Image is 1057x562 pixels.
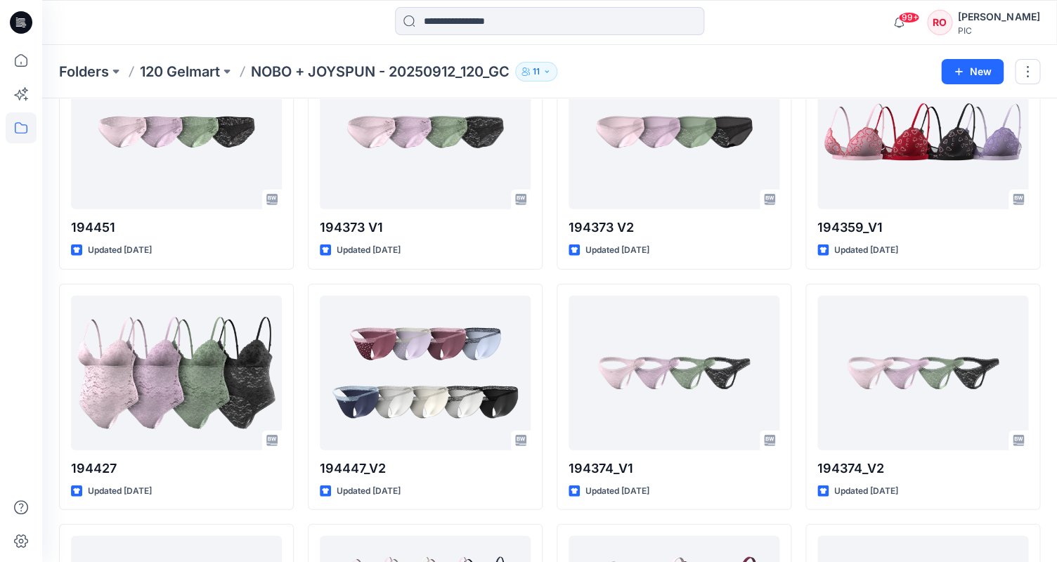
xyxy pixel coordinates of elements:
[569,459,779,478] p: 194374_V1
[569,218,779,237] p: 194373 V2
[140,62,220,81] a: 120 Gelmart
[927,10,952,35] div: RO
[834,243,898,258] p: Updated [DATE]
[834,484,898,499] p: Updated [DATE]
[898,12,919,23] span: 99+
[59,62,109,81] a: Folders
[817,55,1028,209] a: 194359_V1
[320,55,531,209] a: 194373 V1
[71,296,282,450] a: 194427
[515,62,557,81] button: 11
[569,296,779,450] a: 194374_V1
[320,218,531,237] p: 194373 V1
[569,55,779,209] a: 194373 V2
[88,484,152,499] p: Updated [DATE]
[88,243,152,258] p: Updated [DATE]
[533,64,540,79] p: 11
[958,8,1039,25] div: [PERSON_NAME]
[817,296,1028,450] a: 194374_V2
[941,59,1004,84] button: New
[320,296,531,450] a: 194447_V2
[71,218,282,237] p: 194451
[585,484,649,499] p: Updated [DATE]
[320,459,531,478] p: 194447_V2
[337,243,401,258] p: Updated [DATE]
[817,459,1028,478] p: 194374_V2
[251,62,510,81] p: NOBO + JOYSPUN - 20250912_120_GC
[958,25,1039,36] div: PIC
[71,55,282,209] a: 194451
[585,243,649,258] p: Updated [DATE]
[337,484,401,499] p: Updated [DATE]
[817,218,1028,237] p: 194359_V1
[71,459,282,478] p: 194427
